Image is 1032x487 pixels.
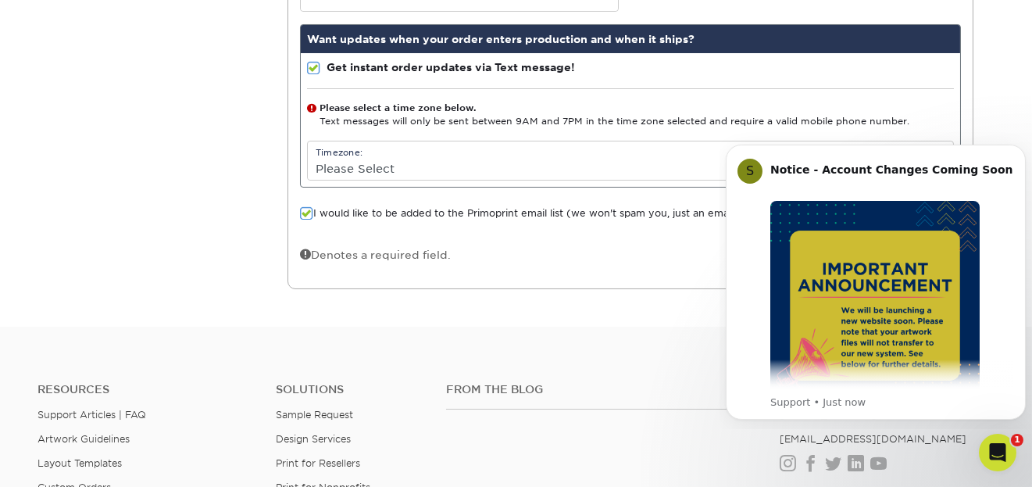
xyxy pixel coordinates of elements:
a: Print for Resellers [276,457,360,469]
div: Denotes a required field. [300,246,451,263]
h4: From the Blog [446,383,737,396]
a: Support Articles | FAQ [37,409,146,421]
div: Text messages will only be sent between 9AM and 7PM in the time zone selected and require a valid... [307,102,954,129]
div: Want updates when your order enters production and when it ships? [301,25,960,53]
h4: Resources [37,383,252,396]
iframe: Intercom live chat [979,434,1016,471]
h4: Solutions [276,383,423,396]
iframe: Intercom notifications message [720,131,1032,429]
strong: Please select a time zone below. [320,102,476,113]
label: I would like to be added to the Primoprint email list (we won't spam you, just an email every onc... [300,206,848,221]
a: Sample Request [276,409,353,421]
a: Design Services [276,433,351,445]
span: 1 [1011,434,1023,446]
a: [EMAIL_ADDRESS][DOMAIN_NAME] [780,433,966,445]
strong: Get instant order updates via Text message! [327,61,575,73]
